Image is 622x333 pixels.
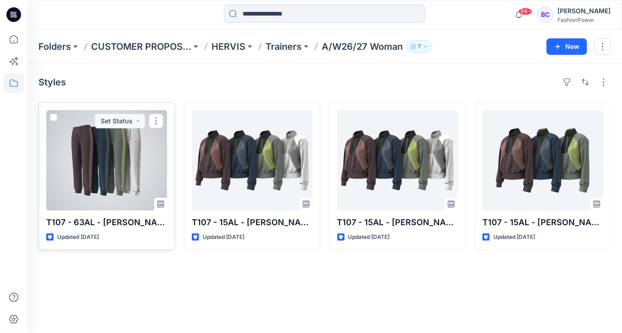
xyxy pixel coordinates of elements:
[192,110,313,211] a: T107 - 15AL - Lina option C
[348,233,390,242] p: Updated [DATE]
[265,40,302,53] a: Trainers
[557,5,611,16] div: [PERSON_NAME]
[38,77,66,88] h4: Styles
[406,40,433,53] button: 7
[537,6,554,23] div: BC
[57,233,99,242] p: Updated [DATE]
[482,110,603,211] a: T107 - 15AL - Lina
[211,40,245,53] a: HERVIS
[519,8,532,15] span: 99+
[91,40,191,53] a: CUSTOMER PROPOSALS
[482,216,603,229] p: T107 - 15AL - [PERSON_NAME]
[38,40,71,53] a: Folders
[322,40,403,53] p: A/W26/27 Woman
[46,110,167,211] a: T107 - 63AL - Lina
[557,16,611,23] div: FashionPower
[337,216,458,229] p: T107 - 15AL - [PERSON_NAME] option B
[192,216,313,229] p: T107 - 15AL - [PERSON_NAME] option C
[418,42,421,52] p: 7
[493,233,535,242] p: Updated [DATE]
[546,38,587,55] button: New
[203,233,244,242] p: Updated [DATE]
[337,110,458,211] a: T107 - 15AL - Lina option B
[46,216,167,229] p: T107 - 63AL - [PERSON_NAME]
